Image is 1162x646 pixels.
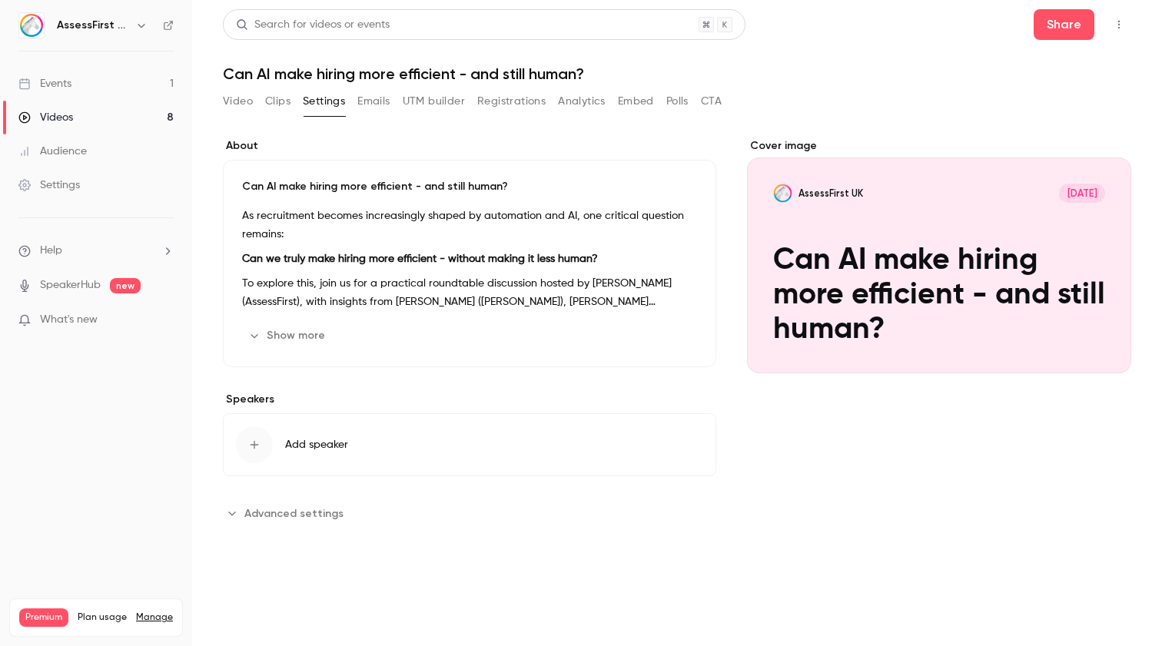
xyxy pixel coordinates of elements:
[747,138,1131,154] label: Cover image
[747,138,1131,373] section: Cover image
[18,76,71,91] div: Events
[223,392,716,407] label: Speakers
[110,278,141,293] span: new
[136,611,173,624] a: Manage
[701,89,722,114] button: CTA
[155,313,174,327] iframe: Noticeable Trigger
[40,277,101,293] a: SpeakerHub
[303,89,345,114] button: Settings
[18,243,174,259] li: help-dropdown-opener
[223,65,1131,83] h1: Can AI make hiring more efficient - and still human?
[18,110,73,125] div: Videos
[223,138,716,154] label: About
[357,89,390,114] button: Emails
[1034,9,1094,40] button: Share
[223,413,716,476] button: Add speaker
[242,253,598,264] strong: Can we truly make hiring more efficient - without making it less human?
[18,177,80,193] div: Settings
[223,89,253,114] button: Video
[40,243,62,259] span: Help
[242,274,697,311] p: To explore this, join us for a practical roundtable discussion hosted by [PERSON_NAME] (AssessFir...
[242,323,334,348] button: Show more
[19,13,44,38] img: AssessFirst UK
[1107,12,1131,37] button: Top Bar Actions
[78,611,127,624] span: Plan usage
[223,501,716,525] section: Advanced settings
[618,89,654,114] button: Embed
[40,312,98,328] span: What's new
[666,89,689,114] button: Polls
[242,207,697,243] p: As recruitment becomes increasingly shaped by automation and AI, one critical question remains:
[223,501,353,525] button: Advanced settings
[558,89,606,114] button: Analytics
[265,89,290,114] button: Clips
[477,89,546,114] button: Registrations
[236,17,390,33] div: Search for videos or events
[19,608,68,627] span: Premium
[18,144,87,159] div: Audience
[242,179,697,194] p: Can AI make hiring more efficient - and still human?
[57,18,129,33] h6: AssessFirst UK
[403,89,465,114] button: UTM builder
[244,505,344,522] span: Advanced settings
[285,437,348,452] span: Add speaker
